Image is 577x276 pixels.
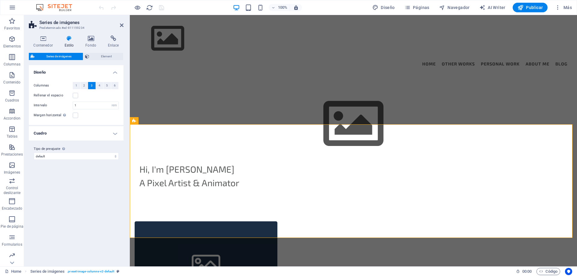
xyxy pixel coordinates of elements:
[552,3,574,12] button: Más
[513,3,548,12] button: Publicar
[39,25,111,31] h3: Predeterminado #ed-811159234
[278,4,287,11] h6: 100%
[146,4,153,11] i: Volver a cargar página
[522,268,532,275] span: 00 00
[35,4,80,11] img: Editor Logo
[34,145,119,153] label: Tipo de preajuste
[117,270,119,273] i: Este elemento es un preajuste personalizable
[3,44,21,49] p: Elementos
[1,152,23,157] p: Prestaciones
[372,5,395,11] span: Diseño
[4,116,20,121] p: Accordion
[75,82,77,89] span: 1
[516,268,532,275] h6: Tiempo de la sesión
[34,82,73,89] label: Columnas
[36,53,81,60] span: Series de imágenes
[479,5,505,11] span: AI Writer
[146,4,153,11] button: reload
[91,53,121,60] span: Element
[134,4,141,11] button: Haz clic para salir del modo de previsualización y seguir editando
[536,268,560,275] button: Código
[39,20,124,25] h2: Series de imágenes
[3,80,20,85] p: Contenido
[60,35,81,48] h4: Estilo
[7,134,18,139] p: Tablas
[73,82,80,89] button: 1
[565,268,572,275] button: Usercentrics
[402,3,432,12] button: Páginas
[91,82,93,89] span: 3
[83,53,123,60] button: Element
[4,26,20,31] p: Favoritos
[29,65,124,76] h4: Diseño
[439,5,470,11] span: Navegador
[114,82,116,89] span: 6
[269,4,290,11] button: 100%
[88,82,96,89] button: 3
[539,268,557,275] span: Código
[99,82,100,89] span: 4
[293,5,299,10] i: Al redimensionar, ajustar el nivel de zoom automáticamente para ajustarse al dispositivo elegido.
[2,206,22,211] p: Encabezado
[517,5,543,11] span: Publicar
[29,53,83,60] button: Series de imágenes
[81,35,103,48] h4: Fondo
[111,82,119,89] button: 6
[30,268,65,275] span: Haz clic para seleccionar y doble clic para editar
[103,35,124,48] h4: Enlace
[370,3,397,12] div: Diseño (Ctrl+Alt+Y)
[81,82,88,89] button: 2
[106,82,108,89] span: 5
[29,126,124,141] h4: Cuadro
[405,5,429,11] span: Páginas
[34,92,73,99] label: Rellenar el espacio
[34,112,73,119] label: Margen horizontal
[96,82,103,89] button: 4
[527,269,527,274] span: :
[4,170,20,175] p: Imágenes
[30,268,120,275] nav: breadcrumb
[103,82,111,89] button: 5
[477,3,508,12] button: AI Writer
[83,82,85,89] span: 2
[1,224,23,229] p: Pie de página
[4,62,21,67] p: Columnas
[370,3,397,12] button: Diseño
[2,242,22,247] p: Formularios
[555,5,572,11] span: Más
[5,268,21,275] a: Haz clic para cancelar la selección y doble clic para abrir páginas
[437,3,472,12] button: Navegador
[29,35,60,48] h4: Contenedor
[67,268,114,275] span: . preset-image-columns-v2-default
[34,104,73,107] label: Intervalo
[5,98,19,103] p: Cuadros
